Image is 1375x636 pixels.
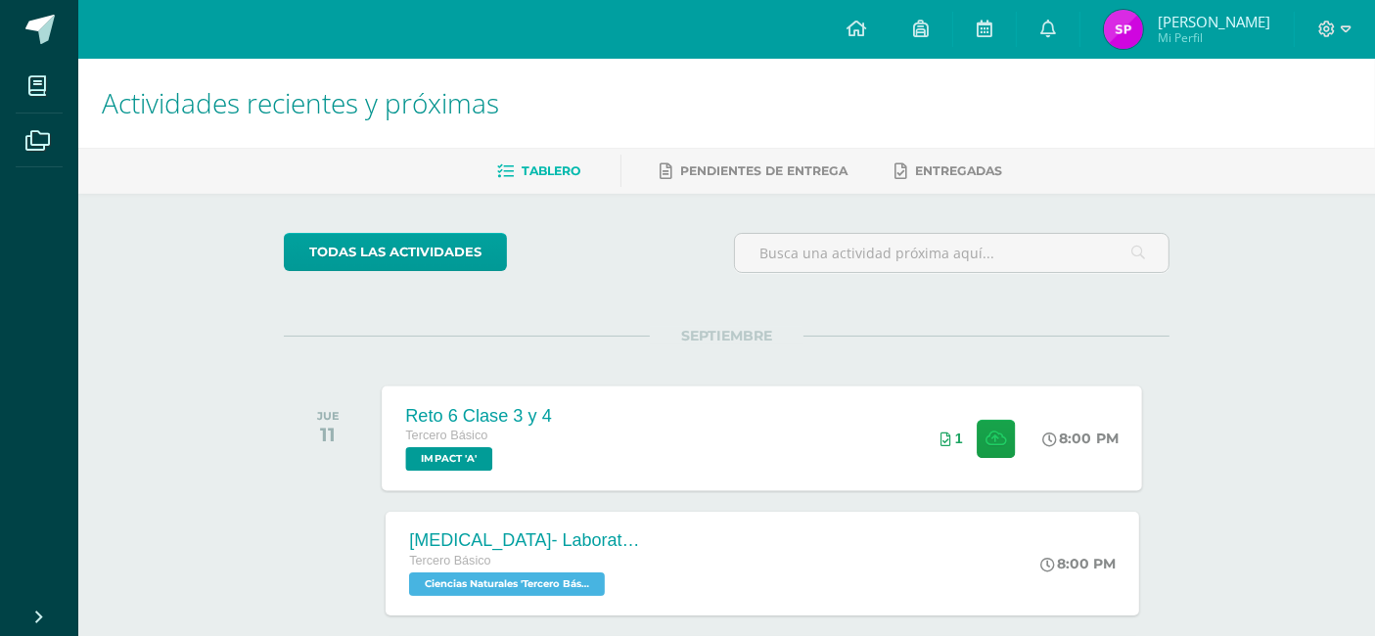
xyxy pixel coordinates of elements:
[681,163,848,178] span: Pendientes de entrega
[317,409,340,423] div: JUE
[523,163,581,178] span: Tablero
[284,233,507,271] a: todas las Actividades
[955,431,963,446] span: 1
[735,234,1169,272] input: Busca una actividad próxima aquí...
[406,429,488,442] span: Tercero Básico
[1040,555,1116,572] div: 8:00 PM
[409,572,605,596] span: Ciencias Naturales 'Tercero Básico A'
[102,84,499,121] span: Actividades recientes y próximas
[317,423,340,446] div: 11
[895,156,1003,187] a: Entregadas
[409,530,644,551] div: [MEDICAL_DATA]- Laboratorio en clase
[650,327,803,344] span: SEPTIEMBRE
[916,163,1003,178] span: Entregadas
[498,156,581,187] a: Tablero
[940,431,963,446] div: Archivos entregados
[406,447,493,471] span: IMPACT 'A'
[1043,430,1120,447] div: 8:00 PM
[406,405,553,426] div: Reto 6 Clase 3 y 4
[409,554,490,568] span: Tercero Básico
[661,156,848,187] a: Pendientes de entrega
[1158,12,1270,31] span: [PERSON_NAME]
[1104,10,1143,49] img: ea37237e9e527cb0b336558c30bf36cc.png
[1158,29,1270,46] span: Mi Perfil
